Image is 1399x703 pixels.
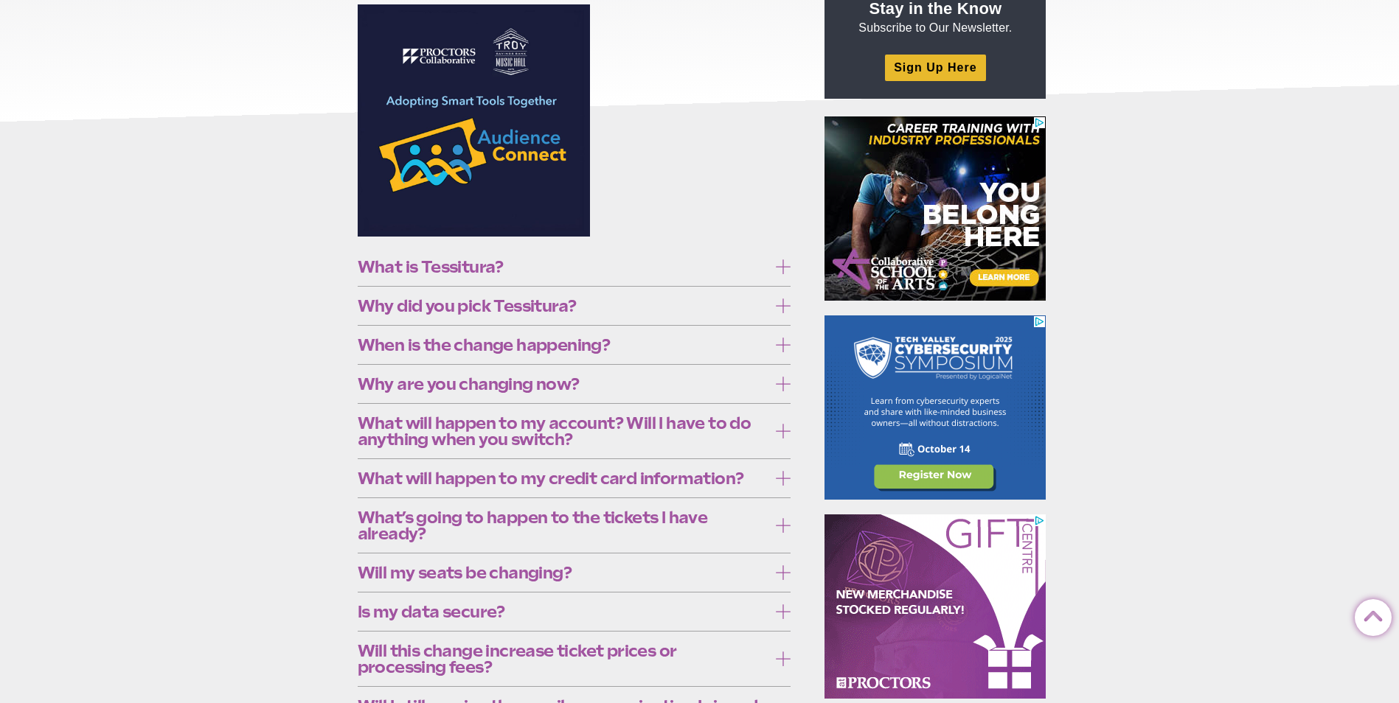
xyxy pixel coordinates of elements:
[358,415,768,447] span: What will happen to my account? Will I have to do anything when you switch?
[358,259,768,275] span: What is Tessitura?
[358,298,768,314] span: Why did you pick Tessitura?
[358,376,768,392] span: Why are you changing now?
[358,509,768,542] span: What’s going to happen to the tickets I have already?
[358,604,768,620] span: Is my data secure?
[358,337,768,353] span: When is the change happening?
[358,564,768,581] span: Will my seats be changing?
[825,514,1046,699] iframe: Advertisement
[885,55,985,80] a: Sign Up Here
[358,470,768,486] span: What will happen to my credit card information?
[358,643,768,675] span: Will this change increase ticket prices or processing fees?
[1355,600,1384,629] a: Back to Top
[825,315,1046,500] iframe: Advertisement
[825,116,1046,301] iframe: Advertisement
